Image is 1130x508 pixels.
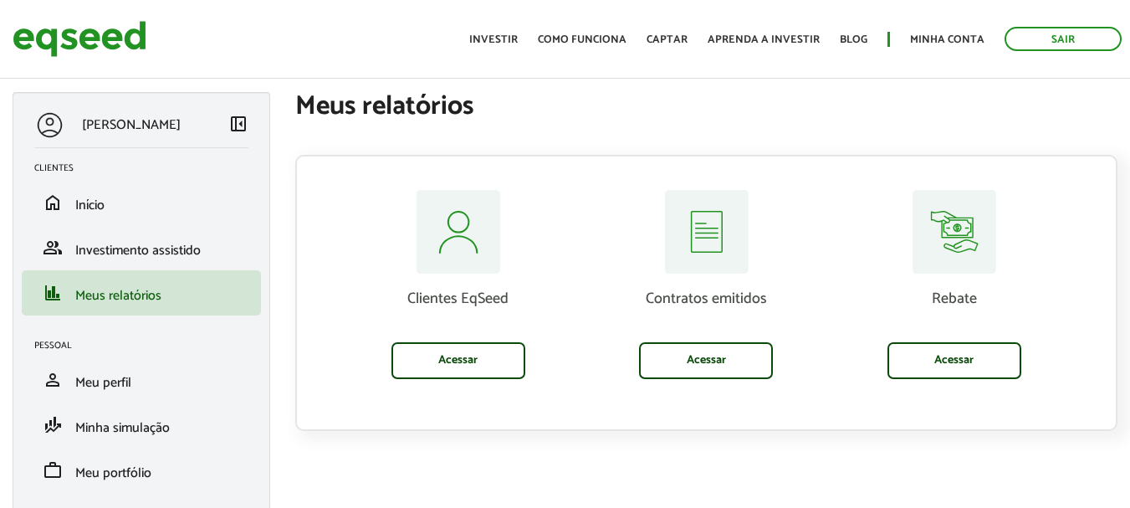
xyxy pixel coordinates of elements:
a: Acessar [887,342,1021,379]
h2: Clientes [34,163,261,173]
a: Aprenda a investir [708,34,820,45]
img: relatorios-assessor-clientes.svg [416,190,500,274]
a: Investir [469,34,518,45]
span: Meu portfólio [75,462,151,485]
span: group [43,238,63,258]
a: workMeu portfólio [34,460,248,480]
span: finance [43,283,63,303]
h2: Pessoal [34,341,261,351]
a: Acessar [391,342,525,379]
span: person [43,370,63,390]
a: personMeu perfil [34,370,248,390]
li: Meu perfil [22,357,261,403]
a: groupInvestimento assistido [34,238,248,258]
a: Blog [840,34,867,45]
a: financeMeus relatórios [34,283,248,303]
span: work [43,460,63,480]
p: Clientes EqSeed [347,290,570,309]
a: Sair [1005,27,1122,51]
img: relatorios-assessor-rebate.svg [912,190,996,274]
li: Minha simulação [22,403,261,448]
a: Minha conta [910,34,984,45]
span: Investimento assistido [75,239,201,262]
span: left_panel_close [228,114,248,134]
a: Acessar [639,342,773,379]
a: finance_modeMinha simulação [34,415,248,435]
li: Meu portfólio [22,448,261,493]
p: [PERSON_NAME] [82,117,181,133]
span: finance_mode [43,415,63,435]
span: Minha simulação [75,417,170,439]
a: homeInício [34,192,248,213]
li: Investimento assistido [22,225,261,270]
a: Como funciona [538,34,626,45]
h1: Meus relatórios [295,92,1117,121]
p: Contratos emitidos [595,290,817,309]
span: Meus relatórios [75,285,161,307]
p: Rebate [843,290,1066,309]
li: Início [22,180,261,225]
span: Início [75,194,105,217]
span: home [43,192,63,213]
a: Colapsar menu [228,114,248,137]
a: Captar [647,34,688,45]
span: Meu perfil [75,372,131,394]
li: Meus relatórios [22,270,261,316]
img: relatorios-assessor-contratos.svg [664,190,749,274]
img: EqSeed [13,17,146,61]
